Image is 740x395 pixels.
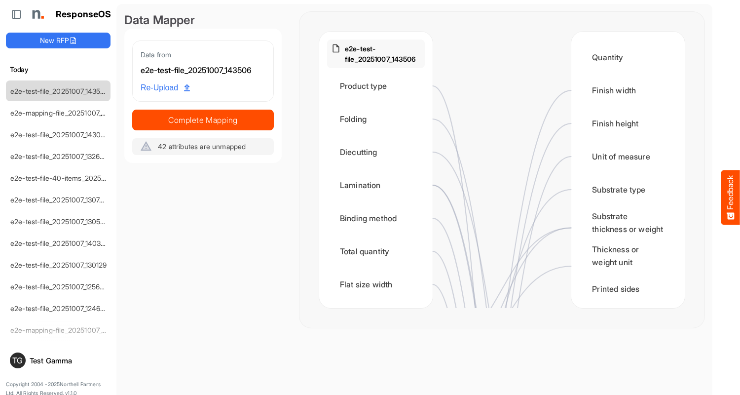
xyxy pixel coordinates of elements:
[6,64,111,75] h6: Today
[327,170,425,200] div: Lamination
[579,174,677,205] div: Substrate type
[327,137,425,167] div: Diecutting
[10,130,109,139] a: e2e-test-file_20251007_143038
[10,87,109,95] a: e2e-test-file_20251007_143506
[12,356,23,364] span: TG
[10,304,108,313] a: e2e-test-file_20251007_124657
[579,274,677,304] div: Printed sides
[345,43,421,64] p: e2e-test-file_20251007_143506
[141,49,265,60] div: Data from
[327,236,425,267] div: Total quantity
[27,4,47,24] img: Northell
[579,75,677,106] div: Finish width
[579,42,677,73] div: Quantity
[137,79,194,97] a: Re-Upload
[133,113,273,127] span: Complete Mapping
[10,282,108,291] a: e2e-test-file_20251007_125647
[10,174,139,182] a: e2e-test-file-40-items_20251007_131038
[327,104,425,134] div: Folding
[10,261,107,269] a: e2e-test-file_20251007_130129
[327,269,425,300] div: Flat size width
[327,302,425,333] div: Flat size height
[132,110,274,130] button: Complete Mapping
[30,357,107,364] div: Test Gamma
[579,207,677,238] div: Substrate thickness or weight
[10,109,121,117] a: e2e-mapping-file_20251007_133137
[579,240,677,271] div: Thickness or weight unit
[721,170,740,225] button: Feedback
[6,33,111,48] button: New RFP
[10,196,108,204] a: e2e-test-file_20251007_130749
[327,203,425,234] div: Binding method
[141,81,190,94] span: Re-Upload
[124,12,282,29] div: Data Mapper
[158,142,246,151] span: 42 attributes are unmapped
[10,217,110,226] a: e2e-test-file_20251007_130500
[10,152,108,160] a: e2e-test-file_20251007_132655
[579,108,677,139] div: Finish height
[327,71,425,101] div: Product type
[579,307,677,337] div: Paper type
[141,64,265,77] div: e2e-test-file_20251007_143506
[579,141,677,172] div: Unit of measure
[10,239,109,247] a: e2e-test-file_20251007_140335
[56,9,111,20] h1: ResponseOS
